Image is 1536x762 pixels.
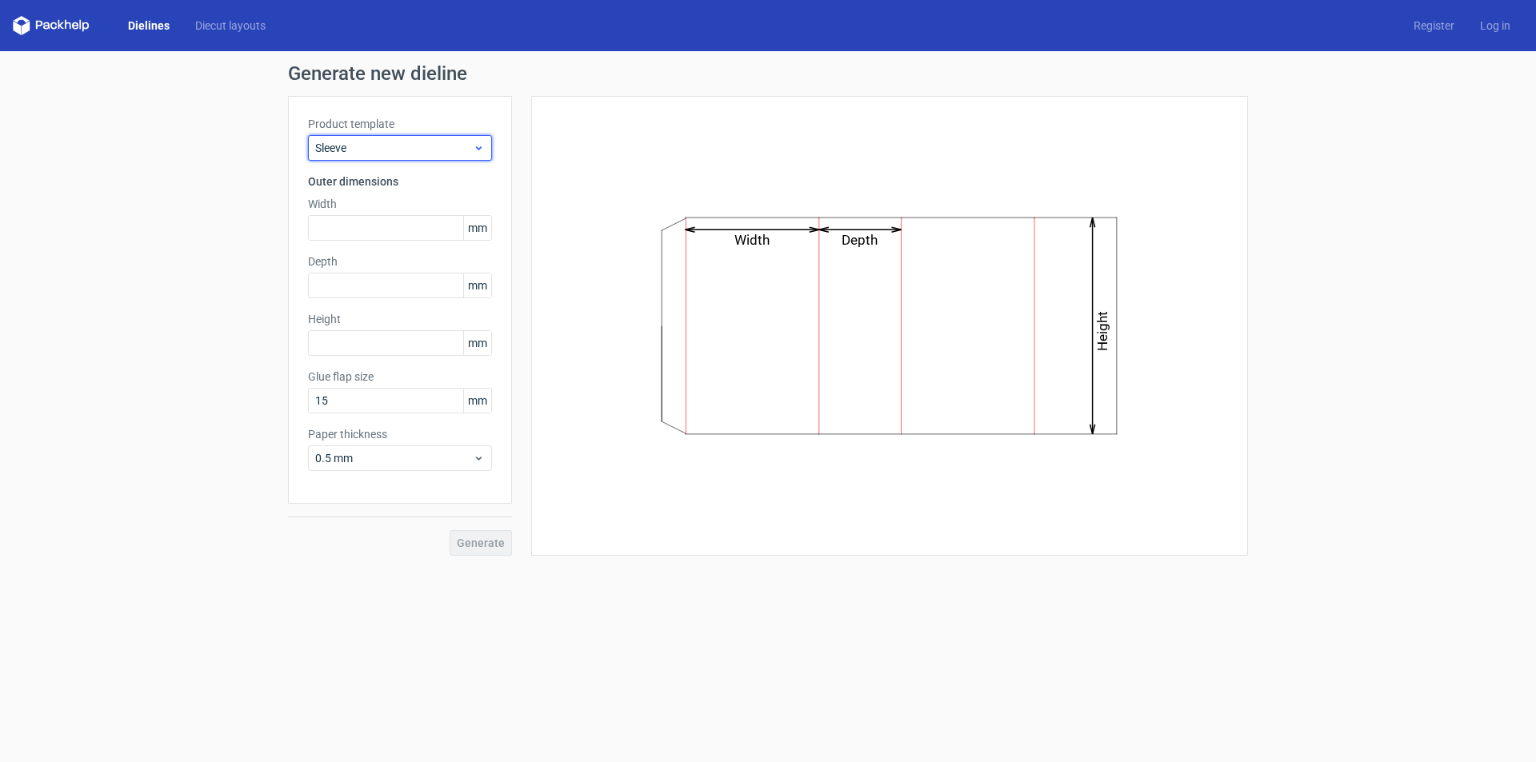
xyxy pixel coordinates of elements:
[308,253,492,269] label: Depth
[1467,18,1523,34] a: Log in
[463,389,491,413] span: mm
[308,311,492,327] label: Height
[308,196,492,212] label: Width
[288,64,1248,83] h1: Generate new dieline
[182,18,278,34] a: Diecut layouts
[1095,311,1111,351] text: Height
[1401,18,1467,34] a: Register
[315,450,473,466] span: 0.5 mm
[735,232,770,248] text: Width
[463,331,491,355] span: mm
[115,18,182,34] a: Dielines
[463,216,491,240] span: mm
[308,369,492,385] label: Glue flap size
[463,273,491,297] span: mm
[308,426,492,442] label: Paper thickness
[308,116,492,132] label: Product template
[308,174,492,190] h3: Outer dimensions
[842,232,878,248] text: Depth
[315,140,473,156] span: Sleeve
